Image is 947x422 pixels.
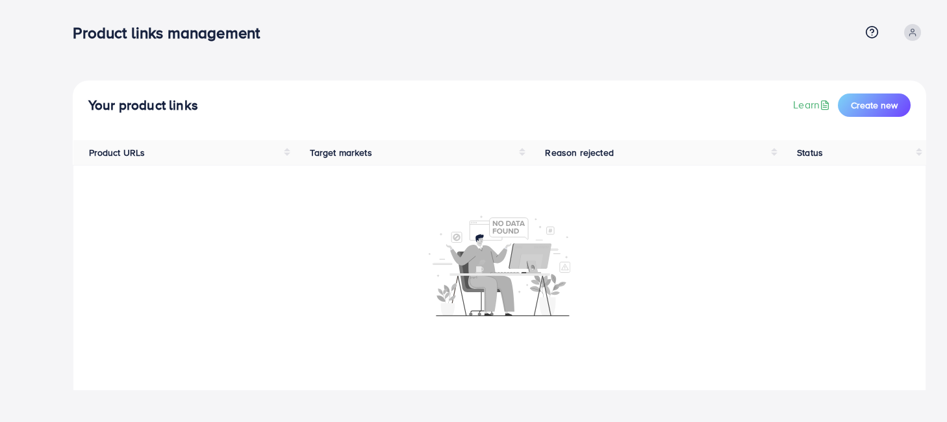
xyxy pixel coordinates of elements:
h4: Your product links [88,97,198,114]
button: Create new [838,93,911,117]
span: Status [797,146,823,159]
span: Reason rejected [545,146,613,159]
span: Target markets [310,146,372,159]
h3: Product links management [73,23,270,42]
img: No account [429,214,570,316]
a: Learn [793,97,833,112]
span: Product URLs [89,146,145,159]
span: Create new [851,99,898,112]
